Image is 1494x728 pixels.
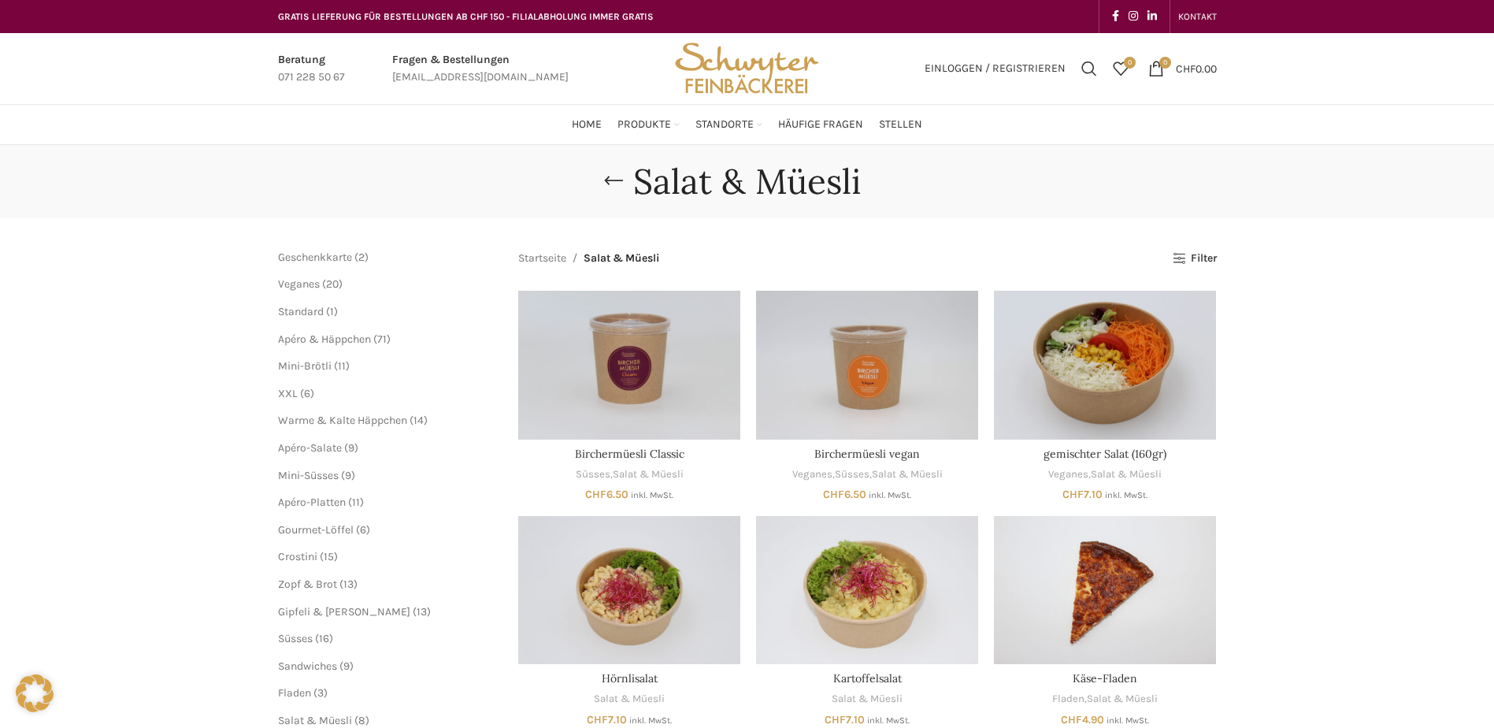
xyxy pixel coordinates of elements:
[518,250,659,267] nav: Breadcrumb
[585,488,628,501] bdi: 6.50
[278,359,332,373] a: Mini-Brötli
[278,305,324,318] a: Standard
[633,161,861,202] h1: Salat & Müesli
[278,11,654,22] span: GRATIS LIEFERUNG FÜR BESTELLUNGEN AB CHF 150 - FILIALABHOLUNG IMMER GRATIS
[278,659,337,673] a: Sandwiches
[278,686,311,700] span: Fladen
[629,715,672,726] small: inkl. MwSt.
[278,605,410,618] a: Gipfeli & [PERSON_NAME]
[278,469,339,482] a: Mini-Süsses
[832,692,903,707] a: Salat & Müesli
[1107,715,1149,726] small: inkl. MwSt.
[413,414,424,427] span: 14
[278,251,352,264] a: Geschenkkarte
[1140,53,1225,84] a: 0 CHF0.00
[348,441,354,455] span: 9
[669,61,824,74] a: Site logo
[278,496,346,509] span: Apéro-Platten
[756,291,978,439] a: Birchermüesli vegan
[869,490,911,500] small: inkl. MwSt.
[587,713,627,726] bdi: 7.10
[518,516,740,664] a: Hörnlisalat
[756,467,978,482] div: , ,
[778,109,863,140] a: Häufige Fragen
[1178,1,1217,32] a: KONTAKT
[518,291,740,439] a: Birchermüesli Classic
[1170,1,1225,32] div: Secondary navigation
[343,659,350,673] span: 9
[695,109,762,140] a: Standorte
[352,496,360,509] span: 11
[1105,490,1147,500] small: inkl. MwSt.
[270,109,1225,140] div: Main navigation
[1073,671,1137,685] a: Käse-Fladen
[278,523,354,537] a: Gourmet-Löffel
[1052,692,1084,707] a: Fladen
[1176,61,1217,75] bdi: 0.00
[278,441,342,455] span: Apéro-Salate
[324,550,334,563] span: 15
[278,332,371,346] a: Apéro & Häppchen
[278,414,407,427] span: Warme & Kalte Häppchen
[879,109,922,140] a: Stellen
[994,516,1216,664] a: Käse-Fladen
[278,632,313,645] a: Süsses
[304,387,310,400] span: 6
[358,251,365,264] span: 2
[879,117,922,132] span: Stellen
[778,117,863,132] span: Häufige Fragen
[377,332,387,346] span: 71
[994,467,1216,482] div: ,
[594,165,633,197] a: Go back
[631,490,673,500] small: inkl. MwSt.
[695,117,754,132] span: Standorte
[330,305,334,318] span: 1
[617,117,671,132] span: Produkte
[1143,6,1162,28] a: Linkedin social link
[872,467,943,482] a: Salat & Müesli
[823,488,844,501] span: CHF
[587,713,608,726] span: CHF
[669,33,824,104] img: Bäckerei Schwyter
[1173,252,1216,266] a: Filter
[345,469,351,482] span: 9
[278,277,320,291] a: Veganes
[584,250,659,267] span: Salat & Müesli
[278,550,317,563] a: Crostini
[1044,447,1166,461] a: gemischter Salat (160gr)
[1087,692,1158,707] a: Salat & Müesli
[917,53,1073,84] a: Einloggen / Registrieren
[825,713,865,726] bdi: 7.10
[1124,57,1136,69] span: 0
[360,523,366,537] span: 6
[1061,713,1104,726] bdi: 4.90
[994,692,1216,707] div: ,
[833,671,902,685] a: Kartoffelsalat
[518,467,740,482] div: ,
[278,578,337,591] a: Zopf & Brot
[338,359,346,373] span: 11
[1061,713,1082,726] span: CHF
[1105,53,1136,84] a: 0
[1159,57,1171,69] span: 0
[1105,53,1136,84] div: Meine Wunschliste
[575,447,684,461] a: Birchermüesli Classic
[867,715,910,726] small: inkl. MwSt.
[1091,467,1162,482] a: Salat & Müesli
[317,686,324,700] span: 3
[1073,53,1105,84] a: Suchen
[278,387,298,400] span: XXL
[825,713,846,726] span: CHF
[602,671,658,685] a: Hörnlisalat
